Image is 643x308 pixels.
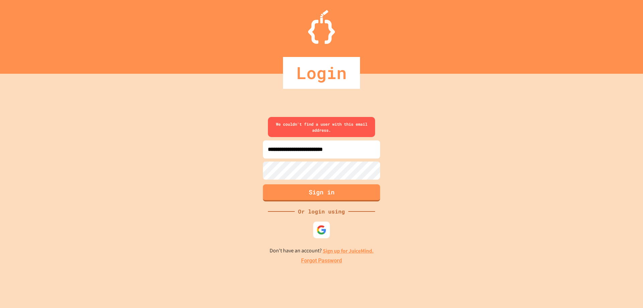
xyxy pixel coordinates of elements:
[295,207,348,215] div: Or login using
[316,225,327,235] img: google-icon.svg
[263,184,380,201] button: Sign in
[301,257,342,265] a: Forgot Password
[283,57,360,89] div: Login
[268,117,375,137] div: We couldn't find a user with this email address.
[308,10,335,44] img: Logo.svg
[323,247,374,254] a: Sign up for JuiceMind.
[270,247,374,255] p: Don't have an account?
